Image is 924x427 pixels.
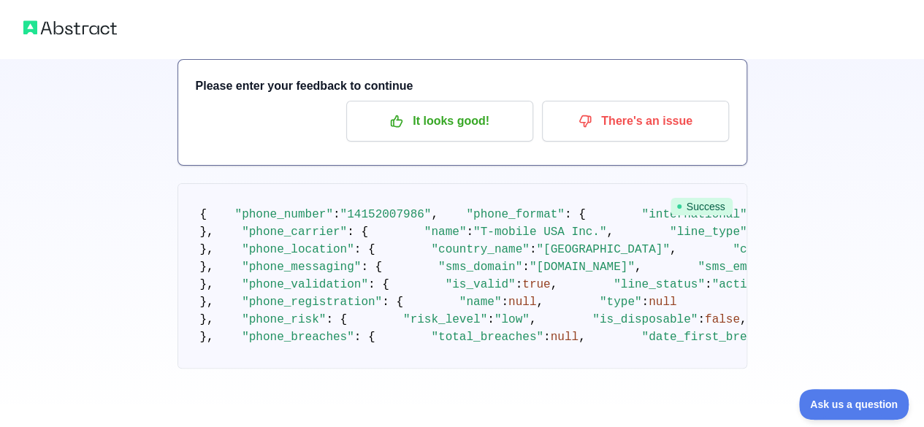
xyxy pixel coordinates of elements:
[242,313,326,326] span: "phone_risk"
[438,261,522,274] span: "sms_domain"
[242,331,354,344] span: "phone_breaches"
[431,208,438,221] span: ,
[382,296,403,309] span: : {
[242,278,368,291] span: "phone_validation"
[614,278,705,291] span: "line_status"
[536,243,669,256] span: "[GEOGRAPHIC_DATA]"
[326,313,347,326] span: : {
[403,313,487,326] span: "risk_level"
[242,261,361,274] span: "phone_messaging"
[649,296,676,309] span: null
[495,313,530,326] span: "low"
[354,331,375,344] span: : {
[553,109,718,134] p: There's an issue
[346,101,533,142] button: It looks good!
[670,226,747,239] span: "line_type"
[641,296,649,309] span: :
[579,331,586,344] span: ,
[641,208,747,221] span: "international"
[530,243,537,256] span: :
[536,296,543,309] span: ,
[235,208,333,221] span: "phone_number"
[530,261,635,274] span: "[DOMAIN_NAME]"
[671,198,733,215] span: Success
[530,313,537,326] span: ,
[635,261,642,274] span: ,
[641,331,789,344] span: "date_first_breached"
[698,313,705,326] span: :
[740,313,747,326] span: ,
[799,389,909,420] iframe: Toggle Customer Support
[543,331,551,344] span: :
[705,313,740,326] span: false
[340,208,432,221] span: "14152007986"
[368,278,389,291] span: : {
[424,226,467,239] span: "name"
[522,261,530,274] span: :
[466,208,564,221] span: "phone_format"
[733,243,831,256] span: "country_code"
[242,226,347,239] span: "phone_carrier"
[487,313,495,326] span: :
[592,313,698,326] span: "is_disposable"
[446,278,516,291] span: "is_valid"
[466,226,473,239] span: :
[551,331,579,344] span: null
[361,261,382,274] span: : {
[542,101,729,142] button: There's an issue
[698,261,775,274] span: "sms_email"
[606,226,614,239] span: ,
[516,278,523,291] span: :
[501,296,508,309] span: :
[551,278,558,291] span: ,
[431,331,543,344] span: "total_breaches"
[357,109,522,134] p: It looks good!
[705,278,712,291] span: :
[196,77,729,95] h3: Please enter your feedback to continue
[522,278,550,291] span: true
[333,208,340,221] span: :
[347,226,368,239] span: : {
[242,243,354,256] span: "phone_location"
[473,226,606,239] span: "T-mobile USA Inc."
[431,243,529,256] span: "country_name"
[242,296,382,309] span: "phone_registration"
[600,296,642,309] span: "type"
[23,18,117,38] img: Abstract logo
[508,296,536,309] span: null
[354,243,375,256] span: : {
[711,278,768,291] span: "active"
[459,296,502,309] span: "name"
[200,208,207,221] span: {
[565,208,586,221] span: : {
[670,243,677,256] span: ,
